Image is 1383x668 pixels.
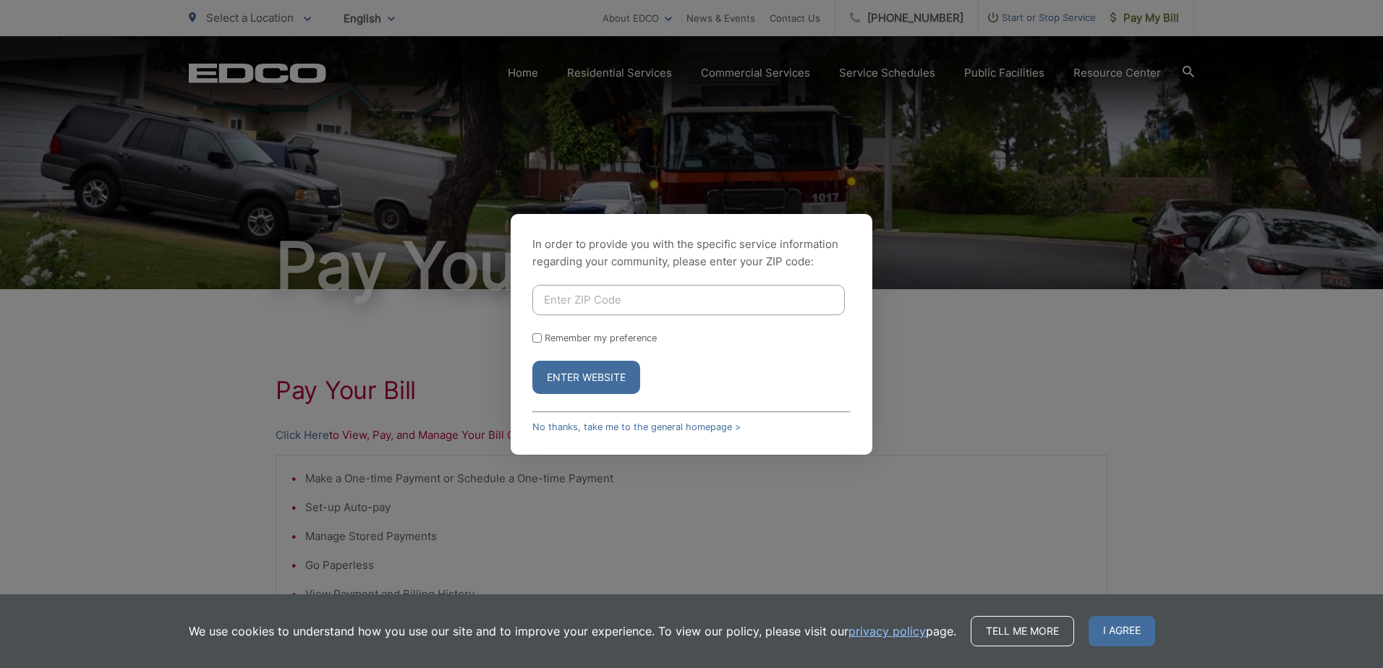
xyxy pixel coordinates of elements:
[189,622,956,640] p: We use cookies to understand how you use our site and to improve your experience. To view our pol...
[1089,616,1155,646] span: I agree
[532,361,640,394] button: Enter Website
[848,622,926,640] a: privacy policy
[532,285,845,315] input: Enter ZIP Code
[532,236,851,270] p: In order to provide you with the specific service information regarding your community, please en...
[971,616,1074,646] a: Tell me more
[532,421,741,432] a: No thanks, take me to the general homepage >
[545,333,657,343] label: Remember my preference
